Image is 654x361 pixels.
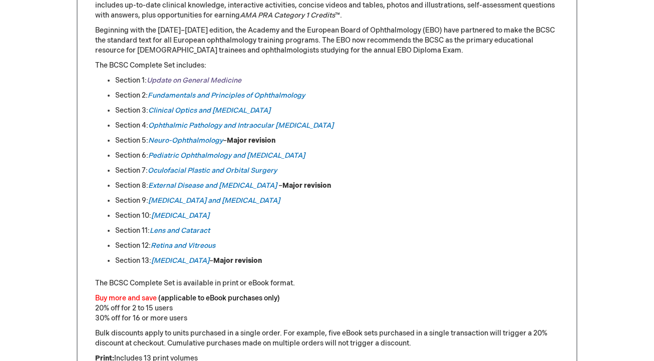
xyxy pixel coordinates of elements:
[115,181,559,191] li: Section 8: –
[147,76,241,85] a: Update on General Medicine
[151,241,215,250] a: Retina and Vitreous
[115,121,559,131] li: Section 4:
[148,91,305,100] a: Fundamentals and Principles of Ophthalmology
[158,294,280,302] font: (applicable to eBook purchases only)
[148,181,277,190] a: External Disease and [MEDICAL_DATA]
[148,166,277,175] a: Oculofacial Plastic and Orbital Surgery
[115,241,559,251] li: Section 12:
[115,226,559,236] li: Section 11:
[95,328,559,348] p: Bulk discounts apply to units purchased in a single order. For example, five eBook sets purchased...
[148,151,305,160] a: Pediatric Ophthalmology and [MEDICAL_DATA]
[150,226,210,235] a: Lens and Cataract
[95,294,157,302] font: Buy more and save
[95,61,559,71] p: The BCSC Complete Set includes:
[115,151,559,161] li: Section 6:
[148,136,223,145] a: Neuro-Ophthalmology
[95,26,559,56] p: Beginning with the [DATE]–[DATE] edition, the Academy and the European Board of Ophthalmology (EB...
[95,278,559,288] p: The BCSC Complete Set is available in print or eBook format.
[115,196,559,206] li: Section 9:
[148,196,280,205] a: [MEDICAL_DATA] and [MEDICAL_DATA]
[282,181,331,190] strong: Major revision
[148,121,334,130] a: Ophthalmic Pathology and Intraocular [MEDICAL_DATA]
[151,211,209,220] a: [MEDICAL_DATA]
[213,256,262,265] strong: Major revision
[115,76,559,86] li: Section 1:
[115,166,559,176] li: Section 7:
[115,136,559,146] li: Section 5: –
[151,256,209,265] a: [MEDICAL_DATA]
[95,293,559,323] p: 20% off for 2 to 15 users 30% off for 16 or more users
[115,211,559,221] li: Section 10:
[148,106,270,115] a: Clinical Optics and [MEDICAL_DATA]
[115,106,559,116] li: Section 3:
[115,256,559,266] li: Section 13: –
[240,11,335,20] em: AMA PRA Category 1 Credits
[115,91,559,101] li: Section 2:
[227,136,275,145] strong: Major revision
